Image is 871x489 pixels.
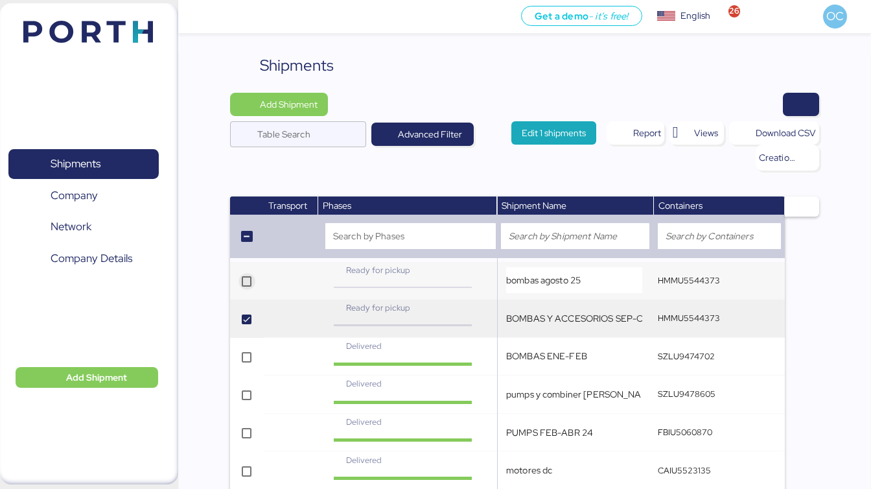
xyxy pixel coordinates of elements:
[658,351,715,362] q-button: SZLU9474702
[666,228,773,244] input: Search by Containers
[66,370,127,385] span: Add Shipment
[756,125,816,141] div: Download CSV
[268,200,307,211] span: Transport
[323,200,351,211] span: Phases
[658,465,711,476] q-button: CAIU5523135
[346,302,410,313] span: Ready for pickup
[633,125,661,141] div: Report
[186,6,208,28] button: Menu
[51,186,98,205] span: Company
[51,217,91,236] span: Network
[509,228,642,244] input: Search by Shipment Name
[260,97,318,112] span: Add Shipment
[8,149,159,179] a: Shipments
[371,123,474,146] button: Advanced Filter
[607,121,664,145] button: Report
[346,265,410,276] span: Ready for pickup
[680,9,710,23] div: English
[346,378,382,389] span: Delivered
[729,121,819,145] button: Download CSV
[346,340,382,352] span: Delivered
[346,455,382,466] span: Delivered
[658,388,715,400] q-button: SZLU9478605
[8,180,159,210] a: Company
[658,200,703,211] span: Containers
[16,367,158,388] button: Add Shipment
[230,93,328,116] button: Add Shipment
[51,249,132,268] span: Company Details
[260,54,334,77] div: Shipments
[8,243,159,273] a: Company Details
[346,416,382,427] span: Delivered
[669,121,724,145] button: Views
[511,121,596,145] button: Edit 1 shipments
[398,126,462,142] span: Advanced Filter
[658,275,720,286] q-button: HMMU5544373
[826,8,844,25] span: OC
[658,313,720,324] q-button: HMMU5544373
[8,212,159,242] a: Network
[502,200,566,211] span: Shipment Name
[51,154,100,173] span: Shipments
[522,125,586,141] span: Edit 1 shipments
[694,125,718,141] span: Views
[658,427,712,438] q-button: FBIU5060870
[257,121,358,147] input: Table Search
